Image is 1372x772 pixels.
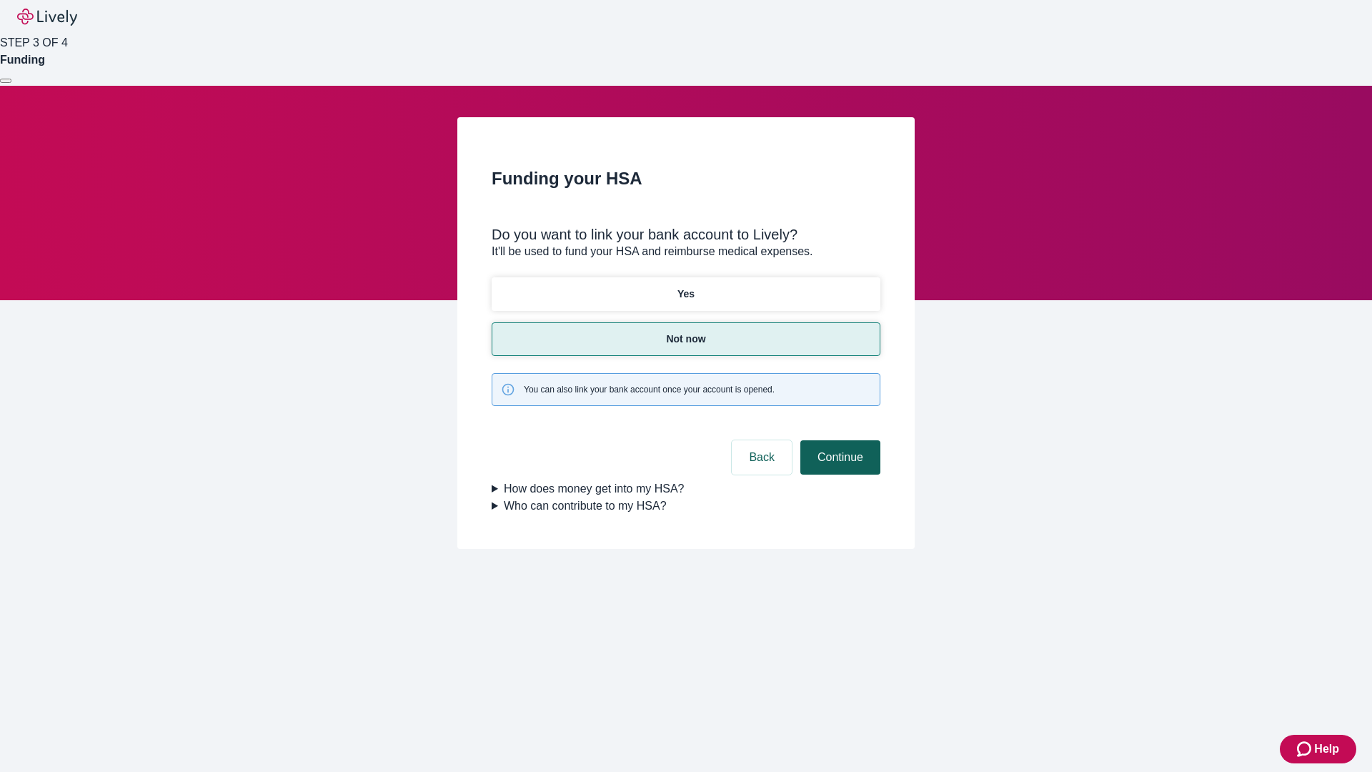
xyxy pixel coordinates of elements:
button: Not now [492,322,880,356]
svg: Zendesk support icon [1297,741,1314,758]
p: Yes [677,287,695,302]
button: Yes [492,277,880,311]
button: Zendesk support iconHelp [1280,735,1356,763]
span: You can also link your bank account once your account is opened. [524,383,775,396]
h2: Funding your HSA [492,166,880,192]
p: Not now [666,332,705,347]
p: It'll be used to fund your HSA and reimburse medical expenses. [492,243,880,260]
summary: How does money get into my HSA? [492,480,880,498]
span: Help [1314,741,1339,758]
img: Lively [17,9,77,26]
button: Back [732,440,792,475]
div: Do you want to link your bank account to Lively? [492,226,880,243]
button: Continue [800,440,880,475]
summary: Who can contribute to my HSA? [492,498,880,515]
